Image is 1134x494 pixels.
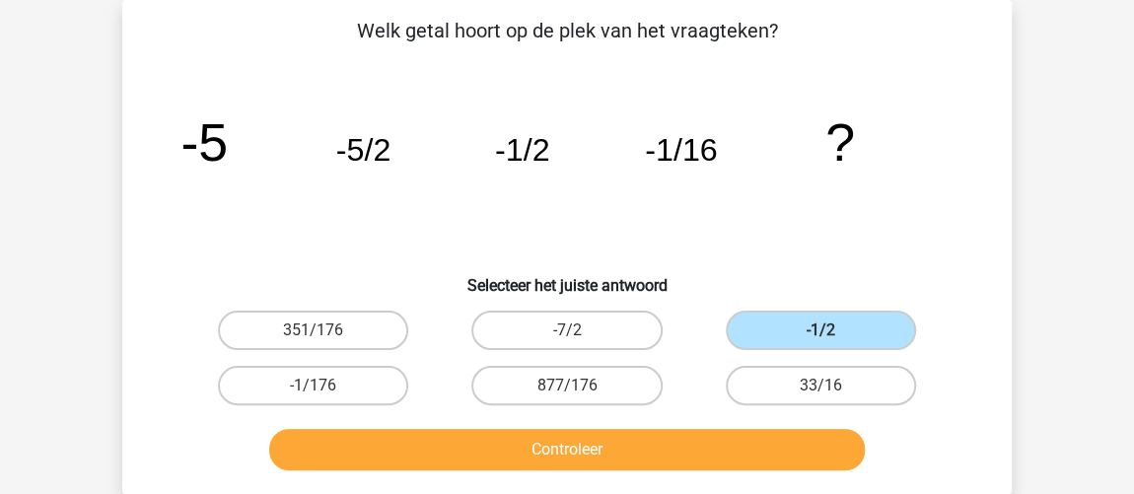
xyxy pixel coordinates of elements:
label: 33/16 [726,366,916,405]
label: -7/2 [471,311,662,350]
p: Welk getal hoort op de plek van het vraagteken? [154,16,980,45]
tspan: ? [825,112,855,172]
tspan: -1/2 [495,132,550,168]
label: -1/176 [218,366,408,405]
button: Controleer [269,429,866,470]
tspan: -5 [180,112,228,172]
h6: Selecteer het juiste antwoord [154,260,980,295]
label: 877/176 [471,366,662,405]
tspan: -1/16 [645,132,717,168]
tspan: -5/2 [336,132,391,168]
label: -1/2 [726,311,916,350]
label: 351/176 [218,311,408,350]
